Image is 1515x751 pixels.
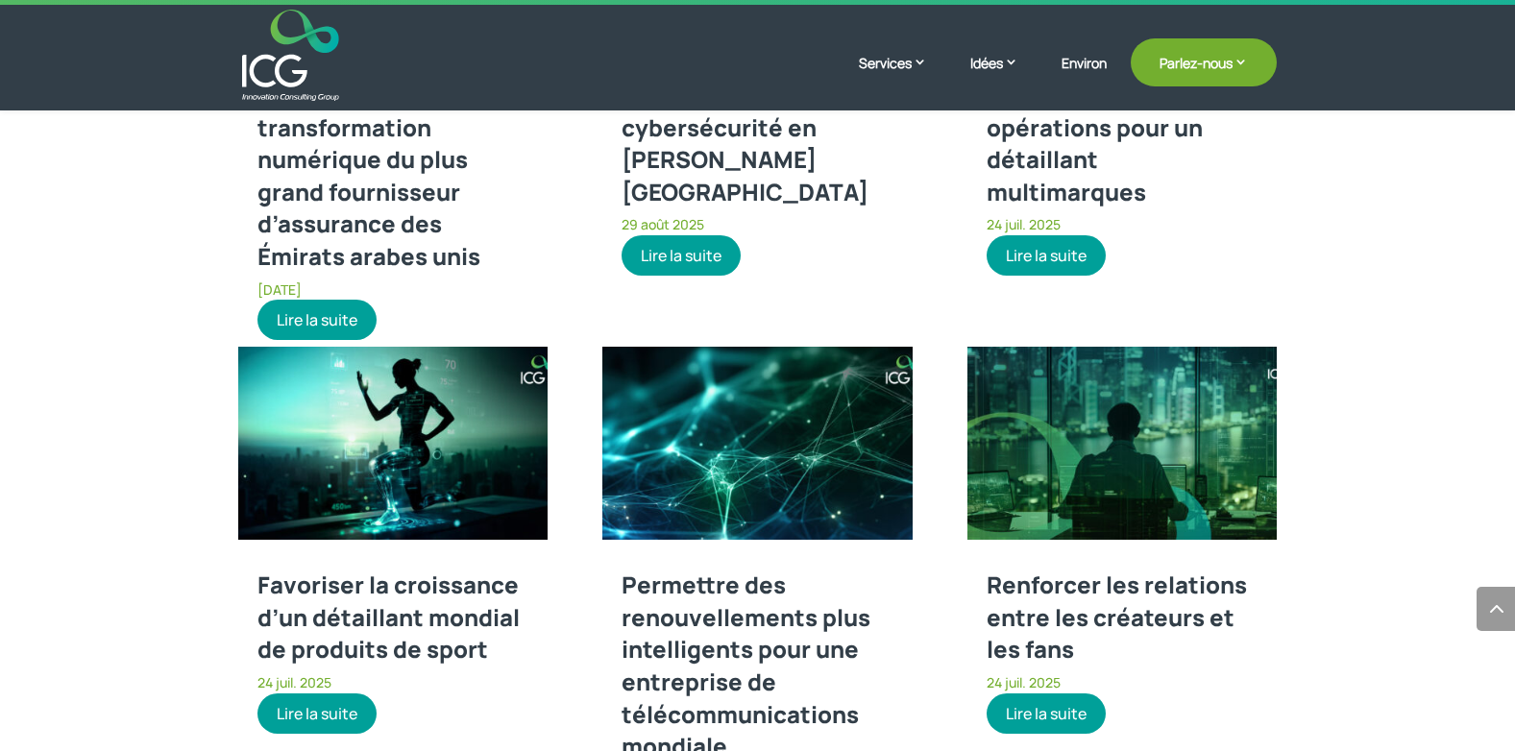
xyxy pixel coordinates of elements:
[622,235,741,276] a: Lire la suite
[257,280,302,299] span: [DATE]
[1419,659,1515,751] iframe: Chat Widget
[987,569,1247,665] a: Renforcer les relations entre les créateurs et les fans
[1062,56,1107,101] a: Environ
[1419,659,1515,751] div: Widget de chat
[970,53,1038,101] a: Idées
[987,79,1218,207] a: Transformation zéro opérations pour un détaillant multimarques
[257,693,377,734] a: Lire la suite
[987,673,1061,691] span: 24 juil. 2025
[859,53,946,101] a: Services
[967,347,1277,540] img: Renforcer les relations entre les créateurs et les fans
[987,693,1106,734] a: Lire la suite
[242,10,339,101] img: ICG
[987,215,1061,233] span: 24 juil. 2025
[987,235,1106,276] a: Lire la suite
[622,215,704,233] span: 29 août 2025
[257,673,331,691] span: 24 juil. 2025
[1131,38,1277,86] a: Parlez-nous
[622,79,885,207] a: Investissement dans la cybersécurité en [PERSON_NAME][GEOGRAPHIC_DATA]
[257,79,480,272] a: Conduire la transformation numérique du plus grand fournisseur d’assurance des Émirats arabes unis
[257,300,377,340] a: Lire la suite
[257,569,520,665] a: Favoriser la croissance d’un détaillant mondial de produits de sport
[238,347,548,540] img: Favoriser la croissance d’un détaillant mondial de produits de sport
[602,347,912,540] img: Permettre des renouvellements plus intelligents pour une entreprise de télécommunications mondiale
